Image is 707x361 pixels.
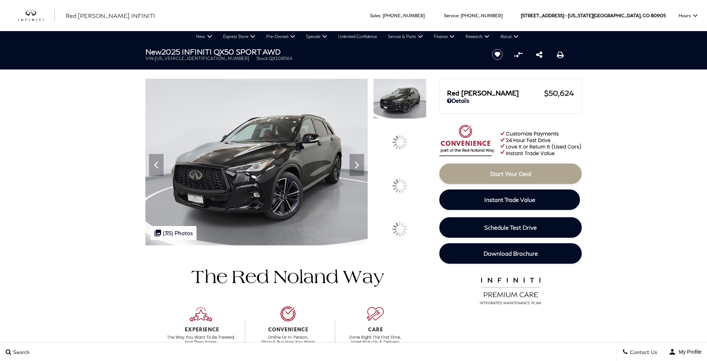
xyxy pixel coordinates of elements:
[301,31,333,42] a: Specials
[145,48,479,56] h1: 2025 INFINITI QX50 SPORT AWD
[439,189,580,210] a: Instant Trade Value
[495,31,524,42] a: About
[191,31,218,42] a: New
[557,50,564,59] a: Print this New 2025 INFINITI QX50 SPORT AWD
[261,31,301,42] a: Pre-Owned
[151,226,196,240] div: (35) Photos
[536,50,542,59] a: Share this New 2025 INFINITI QX50 SPORT AWD
[676,349,702,355] span: My Profile
[444,13,458,18] span: Service
[269,56,293,61] span: QX108566
[544,89,574,97] span: $50,624
[66,12,155,19] span: Red [PERSON_NAME] INFINITI
[382,31,428,42] a: Service & Parts
[18,10,55,22] img: INFINITI
[513,49,524,60] button: Compare vehicle
[428,31,460,42] a: Finance
[155,56,249,61] span: [US_VEHICLE_IDENTIFICATION_NUMBER]
[145,56,155,61] span: VIN:
[256,56,269,61] span: Stock:
[11,349,30,355] span: Search
[191,31,524,42] nav: Main Navigation
[475,276,546,305] img: infinitipremiumcare.png
[66,11,155,20] a: Red [PERSON_NAME] INFINITI
[439,243,582,264] a: Download Brochure
[460,31,495,42] a: Research
[439,163,582,184] a: Start Your Deal
[383,13,425,18] a: [PHONE_NUMBER]
[628,349,657,355] span: Contact Us
[489,49,505,60] button: Save vehicle
[370,13,381,18] span: Sales
[484,250,538,257] span: Download Brochure
[145,47,161,56] strong: New
[145,79,368,245] img: New 2025 BLACK OBSIDIAN INFINITI SPORT AWD image 1
[521,13,666,18] a: [STREET_ADDRESS] • [US_STATE][GEOGRAPHIC_DATA], CO 80905
[663,343,707,361] button: user-profile-menu
[484,196,535,203] span: Instant Trade Value
[18,10,55,22] a: infiniti
[218,31,261,42] a: Express Store
[333,31,382,42] a: Unlimited Confidence
[447,97,574,104] a: Details
[447,89,574,97] a: Red [PERSON_NAME] $50,624
[460,13,502,18] a: [PHONE_NUMBER]
[458,13,459,18] span: :
[484,224,537,231] span: Schedule Test Drive
[447,89,544,97] span: Red [PERSON_NAME]
[490,170,531,177] span: Start Your Deal
[439,217,582,238] a: Schedule Test Drive
[373,79,427,119] img: New 2025 BLACK OBSIDIAN INFINITI SPORT AWD image 1
[381,13,382,18] span: :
